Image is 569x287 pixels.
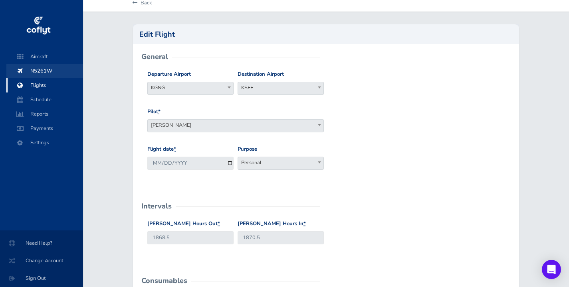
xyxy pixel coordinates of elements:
[238,157,324,170] span: Personal
[218,220,220,227] abbr: required
[238,157,323,168] span: Personal
[147,145,176,153] label: Flight date
[238,220,306,228] label: [PERSON_NAME] Hours In
[141,277,187,284] h2: Consumables
[303,220,306,227] abbr: required
[14,107,75,121] span: Reports
[238,82,324,95] span: KSFF
[25,14,52,38] img: coflyt logo
[147,70,191,79] label: Departure Airport
[238,70,284,79] label: Destination Airport
[174,145,176,153] abbr: required
[14,78,75,92] span: Flights
[10,254,73,268] span: Change Account
[141,202,172,210] h2: Intervals
[148,120,323,131] span: Jeremy Engle
[147,108,161,116] label: Pilot
[542,260,561,279] div: Open Intercom Messenger
[14,92,75,107] span: Schedule
[14,121,75,136] span: Payments
[139,31,512,38] h2: Edit Flight
[238,82,323,93] span: KSFF
[10,236,73,250] span: Need Help?
[148,82,233,93] span: KGNG
[147,220,220,228] label: [PERSON_NAME] Hours Out
[14,64,75,78] span: N5261W
[158,108,161,115] abbr: required
[141,53,168,60] h2: General
[147,119,324,132] span: Jeremy Engle
[14,136,75,150] span: Settings
[147,82,234,95] span: KGNG
[238,145,257,153] label: Purpose
[14,49,75,64] span: Aircraft
[10,271,73,285] span: Sign Out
